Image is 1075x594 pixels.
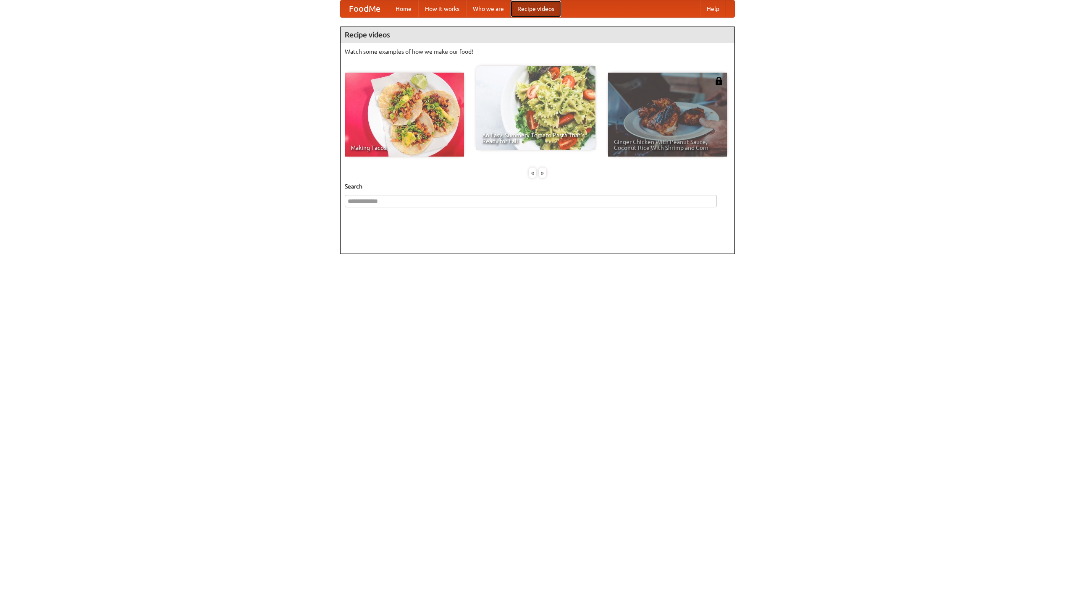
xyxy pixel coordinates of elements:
p: Watch some examples of how we make our food! [345,47,730,56]
a: Who we are [466,0,511,17]
a: FoodMe [341,0,389,17]
h4: Recipe videos [341,26,734,43]
div: » [539,167,546,178]
a: Recipe videos [511,0,561,17]
a: An Easy, Summery Tomato Pasta That's Ready for Fall [476,66,595,150]
a: Help [700,0,726,17]
span: An Easy, Summery Tomato Pasta That's Ready for Fall [482,132,590,144]
span: Making Tacos [351,145,458,151]
a: How it works [418,0,466,17]
img: 483408.png [715,77,723,85]
h5: Search [345,182,730,191]
a: Home [389,0,418,17]
div: « [529,167,536,178]
a: Making Tacos [345,73,464,157]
